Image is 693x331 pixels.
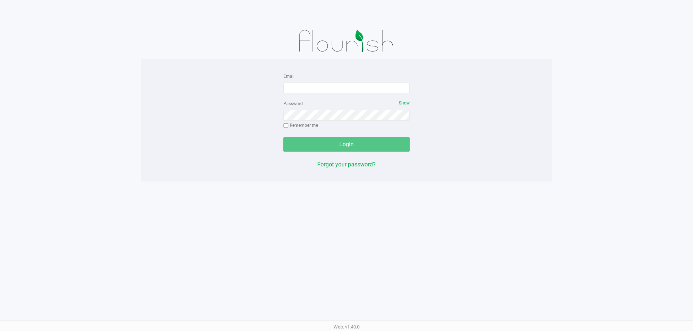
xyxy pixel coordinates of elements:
span: Show [399,100,410,106]
button: Forgot your password? [317,160,376,169]
label: Email [283,73,295,80]
input: Remember me [283,123,288,128]
label: Password [283,100,303,107]
label: Remember me [283,122,318,129]
span: Web: v1.40.0 [334,324,359,330]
